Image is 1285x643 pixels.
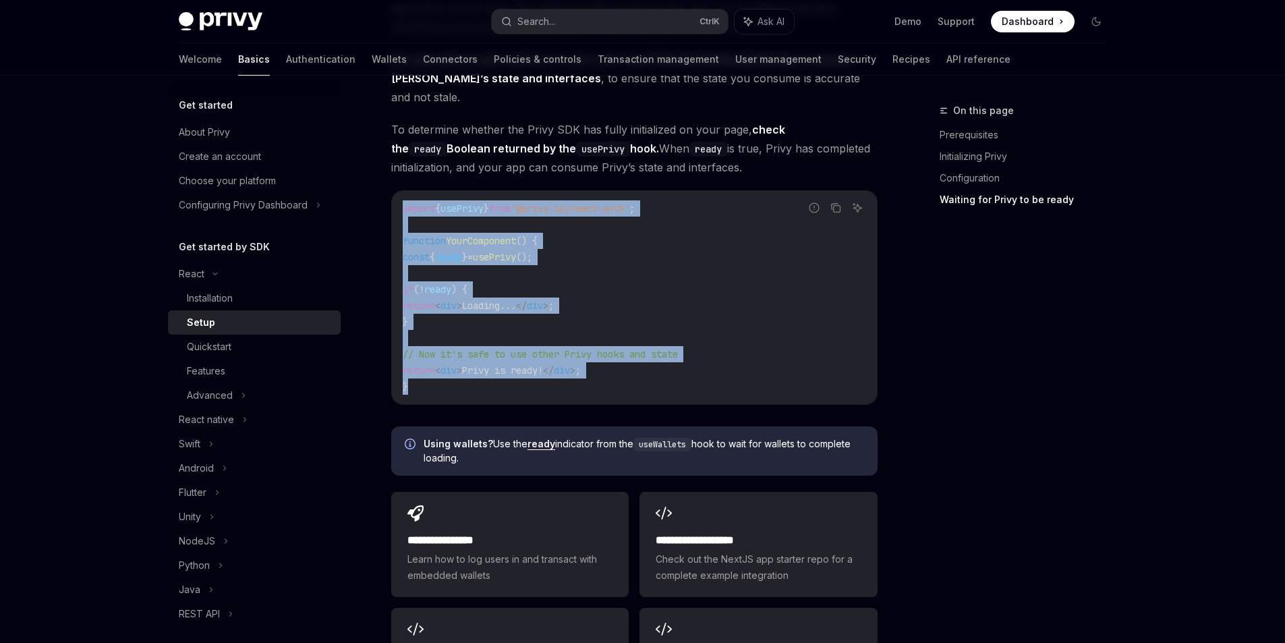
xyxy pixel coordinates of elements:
button: Report incorrect code [805,199,823,217]
a: Support [938,15,975,28]
code: useWallets [633,438,691,451]
span: ) { [451,283,467,296]
span: { [435,202,440,215]
a: Welcome [179,43,222,76]
span: ready [435,251,462,263]
span: return [403,364,435,376]
span: } [403,316,408,328]
a: Authentication [286,43,355,76]
span: // Now it's safe to use other Privy hooks and state [403,348,678,360]
a: Recipes [892,43,930,76]
div: Quickstart [187,339,231,355]
code: usePrivy [576,142,630,157]
a: Create an account [168,144,341,169]
span: { [430,251,435,263]
a: Dashboard [991,11,1075,32]
span: div [440,300,457,312]
button: Ask AI [849,199,866,217]
span: Ctrl K [699,16,720,27]
strong: check the Boolean returned by the hook. [391,123,785,155]
a: About Privy [168,120,341,144]
div: Installation [187,290,233,306]
span: = [467,251,473,263]
h5: Get started [179,97,233,113]
span: ; [629,202,635,215]
a: **** **** **** ****Check out the NextJS app starter repo for a complete example integration [639,492,877,597]
span: To determine whether the Privy SDK has fully initialized on your page, When is true, Privy has co... [391,120,878,177]
span: ! [419,283,424,296]
span: Ask AI [758,15,784,28]
span: < [435,300,440,312]
div: Create an account [179,148,261,165]
span: ; [575,364,581,376]
div: Unity [179,509,201,525]
span: usePrivy [440,202,484,215]
span: } [462,251,467,263]
a: Initializing Privy [940,146,1118,167]
a: Quickstart [168,335,341,359]
a: Setup [168,310,341,335]
a: Demo [894,15,921,28]
div: Features [187,363,225,379]
span: div [527,300,543,312]
span: Privy is ready! [462,364,543,376]
span: const [403,251,430,263]
span: } [484,202,489,215]
span: </ [543,364,554,376]
a: Configuration [940,167,1118,189]
div: REST API [179,606,220,622]
a: Prerequisites [940,124,1118,146]
a: Transaction management [598,43,719,76]
img: dark logo [179,12,262,31]
span: > [570,364,575,376]
div: Flutter [179,484,206,501]
span: import [403,202,435,215]
span: Loading... [462,300,516,312]
span: > [457,364,462,376]
a: User management [735,43,822,76]
span: ready [424,283,451,296]
div: Configuring Privy Dashboard [179,197,308,213]
span: '@privy-io/react-auth' [511,202,629,215]
h5: Get started by SDK [179,239,270,255]
span: > [457,300,462,312]
a: API reference [946,43,1010,76]
a: Connectors [423,43,478,76]
div: Java [179,582,200,598]
span: () { [516,235,538,247]
span: </ [516,300,527,312]
a: Policies & controls [494,43,581,76]
button: Toggle dark mode [1085,11,1107,32]
a: Security [838,43,876,76]
code: ready [409,142,447,157]
div: Python [179,557,210,574]
span: div [554,364,570,376]
span: ; [548,300,554,312]
span: function [403,235,446,247]
a: Waiting for Privy to be ready [940,189,1118,211]
button: Ask AI [735,9,794,34]
span: > [543,300,548,312]
span: div [440,364,457,376]
span: Use the indicator from the hook to wait for wallets to complete loading. [424,437,864,465]
a: **** **** **** *Learn how to log users in and transact with embedded wallets [391,492,629,597]
span: On this page [953,103,1014,119]
svg: Info [405,439,418,452]
a: Basics [238,43,270,76]
span: } [403,381,408,393]
span: < [435,364,440,376]
strong: Using wallets? [424,438,493,449]
div: About Privy [179,124,230,140]
span: Check out the NextJS app starter repo for a complete example integration [656,551,861,584]
div: Advanced [187,387,233,403]
div: Search... [517,13,555,30]
a: ready [527,438,555,450]
code: ready [689,142,727,157]
a: Features [168,359,341,383]
div: Android [179,460,214,476]
span: from [489,202,511,215]
a: Wallets [372,43,407,76]
a: Choose your platform [168,169,341,193]
div: Swift [179,436,200,452]
span: , to ensure that the state you consume is accurate and not stale. [391,50,878,107]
